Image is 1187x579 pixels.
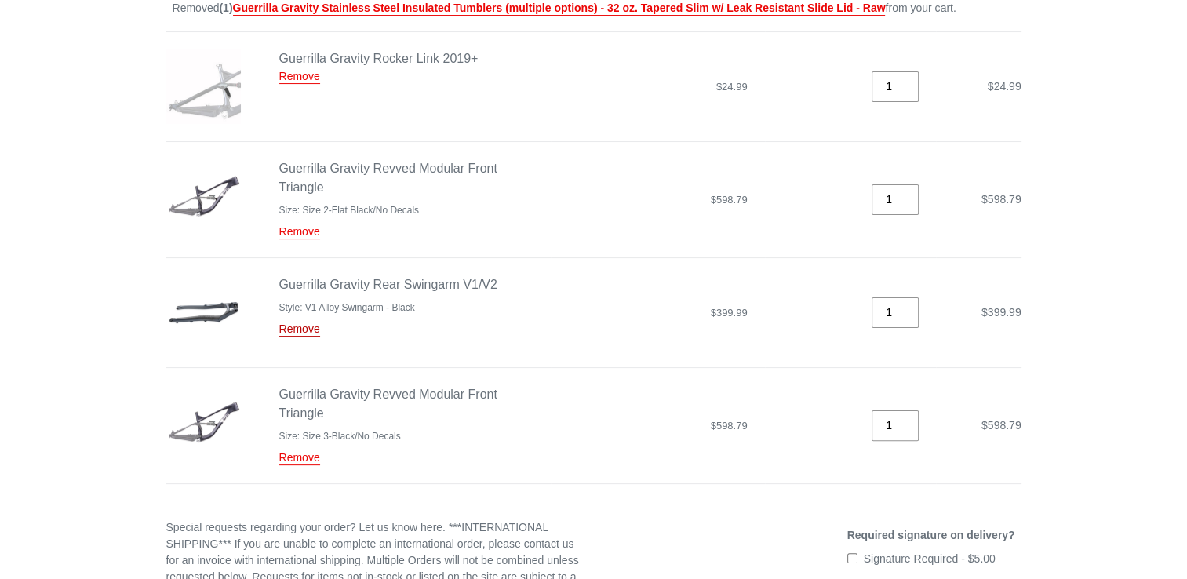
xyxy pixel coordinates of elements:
[864,552,996,565] span: Signature Required - $5.00
[279,278,497,291] a: Guerrilla Gravity Rear Swingarm V1/V2
[847,553,857,563] input: Signature Required - $5.00
[233,2,886,16] a: Guerrilla Gravity Stainless Steel Insulated Tumblers (multiple options) - 32 oz. Tapered Slim w/ ...
[279,388,497,420] a: Guerrilla Gravity Revved Modular Front Triangle
[166,159,241,234] img: Guerrilla Gravity Revved Modular Front Triangle
[279,162,497,194] a: Guerrilla Gravity Revved Modular Front Triangle
[279,429,534,443] li: Size: Size 3-Black/No Decals
[279,52,479,65] a: Guerrilla Gravity Rocker Link 2019+
[981,193,1021,206] span: $598.79
[219,2,885,16] span: (1)
[568,418,748,434] dd: $598.79
[568,79,748,95] dd: $24.99
[981,419,1021,432] span: $598.79
[988,80,1021,93] span: $24.99
[166,49,241,124] img: Guerrilla Gravity Rocker Link 2019+
[279,300,497,315] li: Style: V1 Alloy Swingarm - Black
[568,305,748,321] dd: $399.99
[981,306,1021,319] span: $399.99
[279,225,320,239] a: Remove Guerrilla Gravity Revved Modular Front Triangle - Size 2-Flat Black/No Decals
[279,70,320,84] a: Remove Guerrilla Gravity Rocker Link 2019+
[847,529,1015,541] span: Required signature on delivery?
[279,451,320,465] a: Remove Guerrilla Gravity Revved Modular Front Triangle - Size 3-Black/No Decals
[279,203,534,217] li: Size: Size 2-Flat Black/No Decals
[166,385,241,460] img: Guerrilla Gravity Revved Modular Front Triangle
[279,426,534,443] ul: Product details
[279,297,497,315] ul: Product details
[166,275,241,350] img: Guerrilla Gravity Rear Swingarm V1/V2
[279,200,534,217] ul: Product details
[568,192,748,208] dd: $598.79
[279,322,320,337] a: Remove Guerrilla Gravity Rear Swingarm V1/V2 - V1 Alloy Swingarm - Black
